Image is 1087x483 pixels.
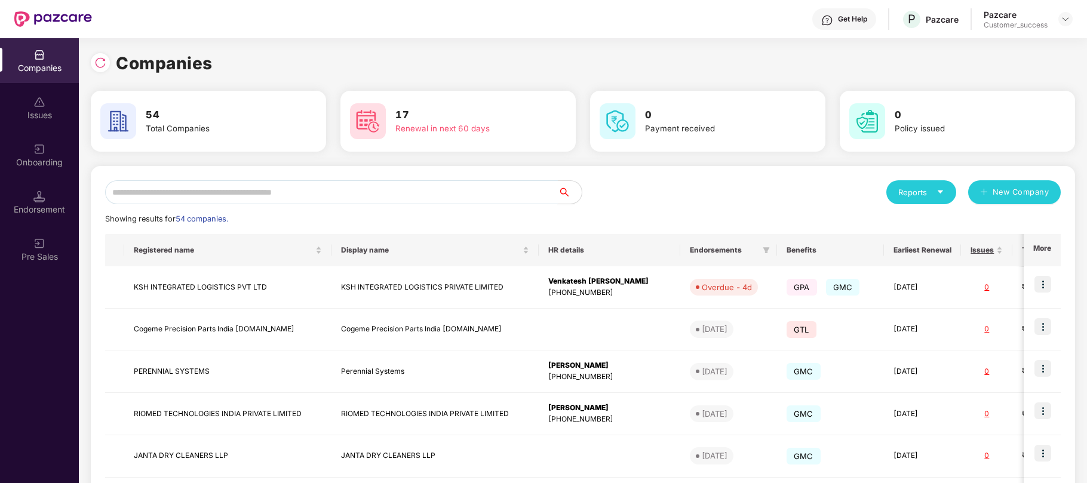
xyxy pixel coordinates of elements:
img: svg+xml;base64,PHN2ZyBpZD0iQ29tcGFuaWVzIiB4bWxucz0iaHR0cDovL3d3dy53My5vcmcvMjAwMC9zdmciIHdpZHRoPS... [33,49,45,61]
div: [PERSON_NAME] [548,402,671,414]
span: Display name [341,245,520,255]
div: Customer_success [984,20,1048,30]
h3: 17 [395,107,536,123]
td: KSH INTEGRATED LOGISTICS PRIVATE LIMITED [331,266,539,309]
td: JANTA DRY CLEANERS LLP [124,435,331,478]
span: Endorsements [690,245,758,255]
span: New Company [993,186,1049,198]
span: 54 companies. [176,214,228,223]
h3: 54 [146,107,287,123]
th: HR details [539,234,680,266]
div: ₹12,19,437.96 [1022,408,1082,420]
img: icon [1034,318,1051,335]
div: 0 [971,450,1003,462]
img: svg+xml;base64,PHN2ZyB4bWxucz0iaHR0cDovL3d3dy53My5vcmcvMjAwMC9zdmciIHdpZHRoPSI2MCIgaGVpZ2h0PSI2MC... [350,103,386,139]
div: 0 [971,324,1003,335]
span: P [908,12,916,26]
button: plusNew Company [968,180,1061,204]
span: GMC [787,363,821,380]
td: JANTA DRY CLEANERS LLP [331,435,539,478]
span: search [557,187,582,197]
span: GTL [787,321,816,338]
img: svg+xml;base64,PHN2ZyB4bWxucz0iaHR0cDovL3d3dy53My5vcmcvMjAwMC9zdmciIHdpZHRoPSI2MCIgaGVpZ2h0PSI2MC... [600,103,635,139]
div: [PHONE_NUMBER] [548,414,671,425]
div: Get Help [838,14,867,24]
img: svg+xml;base64,PHN2ZyBpZD0iSGVscC0zMngzMiIgeG1sbnM9Imh0dHA6Ly93d3cudzMub3JnLzIwMDAvc3ZnIiB3aWR0aD... [821,14,833,26]
td: [DATE] [884,435,961,478]
td: RIOMED TECHNOLOGIES INDIA PRIVATE LIMITED [124,393,331,435]
span: caret-down [936,188,944,196]
td: PERENNIAL SYSTEMS [124,350,331,393]
div: Pazcare [984,9,1048,20]
h3: 0 [895,107,1036,123]
th: Earliest Renewal [884,234,961,266]
img: svg+xml;base64,PHN2ZyBpZD0iUmVsb2FkLTMyeDMyIiB4bWxucz0iaHR0cDovL3d3dy53My5vcmcvMjAwMC9zdmciIHdpZH... [94,57,106,69]
td: KSH INTEGRATED LOGISTICS PVT LTD [124,266,331,309]
div: Reports [898,186,944,198]
div: 0 [971,282,1003,293]
img: svg+xml;base64,PHN2ZyB4bWxucz0iaHR0cDovL3d3dy53My5vcmcvMjAwMC9zdmciIHdpZHRoPSI2MCIgaGVpZ2h0PSI2MC... [849,103,885,139]
div: [PHONE_NUMBER] [548,287,671,299]
img: svg+xml;base64,PHN2ZyB3aWR0aD0iMjAiIGhlaWdodD0iMjAiIHZpZXdCb3g9IjAgMCAyMCAyMCIgZmlsbD0ibm9uZSIgeG... [33,143,45,155]
button: search [557,180,582,204]
span: filter [760,243,772,257]
div: [PERSON_NAME] [548,360,671,371]
td: Perennial Systems [331,350,539,393]
span: GMC [787,448,821,464]
span: Issues [971,245,994,255]
span: filter [763,247,770,254]
span: GPA [787,279,817,296]
img: icon [1034,276,1051,293]
td: [DATE] [884,309,961,351]
span: Showing results for [105,214,228,223]
td: [DATE] [884,266,961,309]
div: Payment received [645,122,786,135]
div: ₹58,965.78 [1022,450,1082,462]
div: Policy issued [895,122,1036,135]
img: svg+xml;base64,PHN2ZyB3aWR0aD0iMTQuNSIgaGVpZ2h0PSIxNC41IiB2aWV3Qm94PSIwIDAgMTYgMTYiIGZpbGw9Im5vbm... [33,190,45,202]
td: [DATE] [884,350,961,393]
div: Venkatesh [PERSON_NAME] [548,276,671,287]
h3: 0 [645,107,786,123]
th: Issues [961,234,1012,266]
div: 0 [971,366,1003,377]
th: Registered name [124,234,331,266]
td: Cogeme Precision Parts India [DOMAIN_NAME] [124,309,331,351]
span: GMC [787,405,821,422]
span: plus [980,188,988,198]
span: Registered name [134,245,313,255]
img: svg+xml;base64,PHN2ZyBpZD0iSXNzdWVzX2Rpc2FibGVkIiB4bWxucz0iaHR0cDovL3d3dy53My5vcmcvMjAwMC9zdmciIH... [33,96,45,108]
th: More [1024,234,1061,266]
div: ₹11,49,407.32 [1022,366,1082,377]
div: Overdue - 4d [702,281,752,293]
div: [DATE] [702,408,727,420]
span: GMC [826,279,860,296]
td: RIOMED TECHNOLOGIES INDIA PRIVATE LIMITED [331,393,539,435]
div: 0 [971,408,1003,420]
div: ₹8,88,229.66 [1022,282,1082,293]
td: [DATE] [884,393,961,435]
img: icon [1034,360,1051,377]
div: Renewal in next 60 days [395,122,536,135]
div: [DATE] [702,323,727,335]
div: Pazcare [926,14,959,25]
div: [DATE] [702,365,727,377]
h1: Companies [116,50,213,76]
td: Cogeme Precision Parts India [DOMAIN_NAME] [331,309,539,351]
img: icon [1034,402,1051,419]
img: svg+xml;base64,PHN2ZyB3aWR0aD0iMjAiIGhlaWdodD0iMjAiIHZpZXdCb3g9IjAgMCAyMCAyMCIgZmlsbD0ibm9uZSIgeG... [33,238,45,250]
th: Display name [331,234,539,266]
img: New Pazcare Logo [14,11,92,27]
div: Total Companies [146,122,287,135]
img: svg+xml;base64,PHN2ZyBpZD0iRHJvcGRvd24tMzJ4MzIiIHhtbG5zPSJodHRwOi8vd3d3LnczLm9yZy8yMDAwL3N2ZyIgd2... [1061,14,1070,24]
span: Total Premium [1022,245,1073,255]
div: ₹7,08,000 [1022,324,1082,335]
div: [PHONE_NUMBER] [548,371,671,383]
div: [DATE] [702,450,727,462]
img: svg+xml;base64,PHN2ZyB4bWxucz0iaHR0cDovL3d3dy53My5vcmcvMjAwMC9zdmciIHdpZHRoPSI2MCIgaGVpZ2h0PSI2MC... [100,103,136,139]
th: Benefits [777,234,884,266]
img: icon [1034,445,1051,462]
